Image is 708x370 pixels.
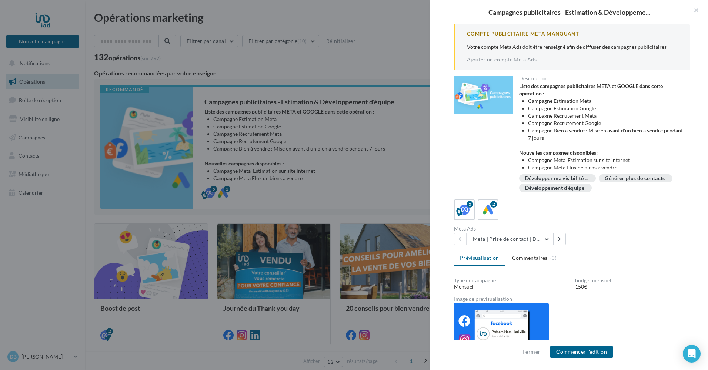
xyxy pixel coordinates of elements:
[528,120,685,127] li: Campagne Recrutement Google
[525,176,589,181] span: Développer ma visibilité ...
[605,176,665,181] div: Générer plus de contacts
[488,9,650,16] span: Campagnes publicitaires - Estimation & Développeme...
[550,346,613,358] button: Commencer l'édition
[467,43,678,51] p: Votre compte Meta Ads doit être renseigné afin de diffuser des campagnes publicitaires
[575,278,690,283] div: budget mensuel
[520,347,543,356] button: Fermer
[528,164,685,171] li: Campagne Meta Flux de biens à vendre
[512,254,548,262] span: Commentaires
[467,30,678,37] div: Compte Publicitaire Meta Manquant
[454,278,569,283] div: Type de campagne
[519,149,599,156] strong: Nouvelles campagnes disponibles :
[467,57,537,63] a: Ajouter un compte Meta Ads
[528,105,685,112] li: Campagne Estimation Google
[528,127,685,142] li: Campagne Bien à vendre : Mise en avant d'un bien à vendre pendant 7 jours
[454,296,690,302] div: Image de prévisualisation
[490,201,497,208] div: 2
[467,201,473,208] div: 5
[528,112,685,120] li: Campagne Recrutement Meta
[528,97,685,105] li: Campagne Estimation Meta
[575,283,690,290] div: 150€
[525,185,585,191] div: Développement d'équipe
[454,283,569,290] div: Mensuel
[683,345,701,363] div: Open Intercom Messenger
[550,255,557,261] span: (0)
[519,83,663,97] strong: Liste des campagnes publicitaires META et GOOGLE dans cette opération :
[528,157,685,164] li: Campagne Meta Estimation sur site internet
[467,233,553,245] button: Meta | Prise de contact | Demandes d'estimation
[454,226,569,231] div: Meta Ads
[519,76,685,81] div: Description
